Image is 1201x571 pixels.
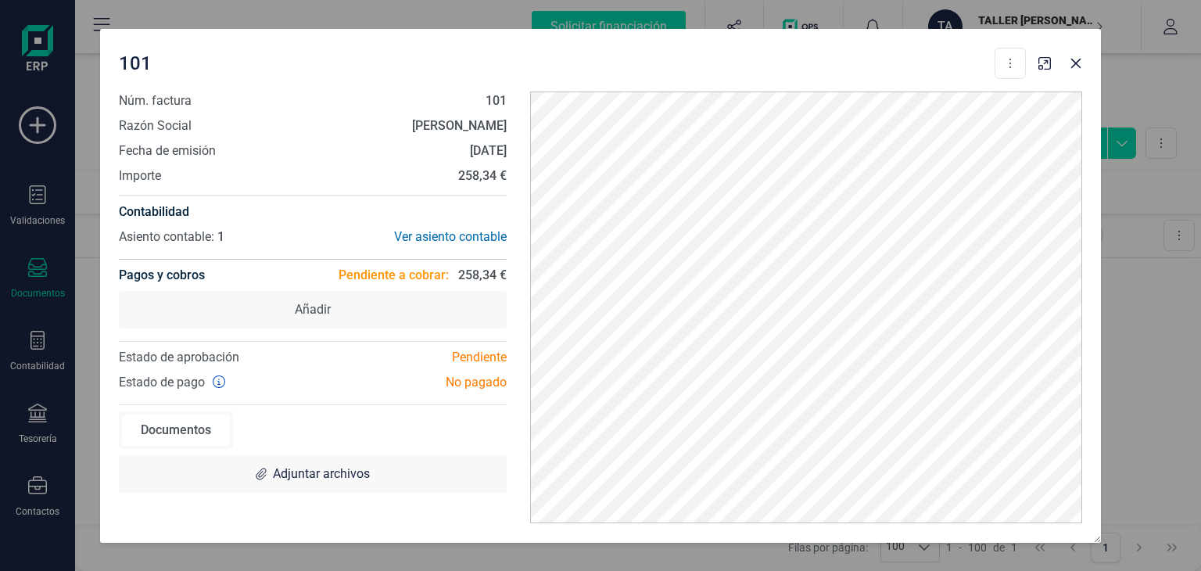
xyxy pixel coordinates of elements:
[119,203,507,221] h4: Contabilidad
[119,51,152,76] span: 101
[217,229,224,244] span: 1
[119,142,216,160] span: Fecha de emisión
[458,168,507,183] strong: 258,34 €
[119,260,205,291] h4: Pagos y cobros
[470,143,507,158] strong: [DATE]
[273,465,370,483] span: Adjuntar archivos
[313,228,507,246] div: Ver asiento contable
[295,300,331,319] span: Añadir
[313,373,518,392] div: No pagado
[313,348,518,367] div: Pendiente
[458,266,507,285] span: 258,34 €
[119,117,192,135] span: Razón Social
[119,229,214,244] span: Asiento contable:
[339,266,449,285] span: Pendiente a cobrar:
[119,455,507,493] div: Adjuntar archivos
[119,373,205,392] span: Estado de pago
[486,93,507,108] strong: 101
[412,118,507,133] strong: [PERSON_NAME]
[119,167,161,185] span: Importe
[119,350,239,365] span: Estado de aprobación
[119,92,192,110] span: Núm. factura
[122,415,230,446] div: Documentos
